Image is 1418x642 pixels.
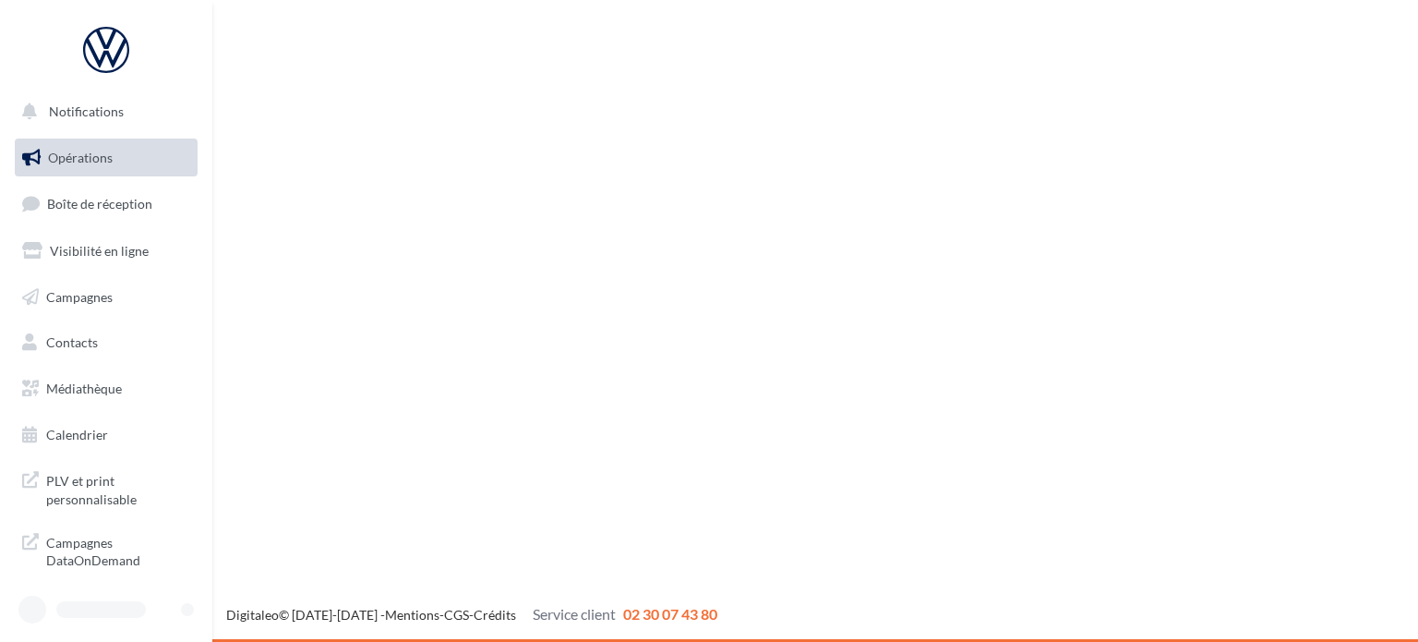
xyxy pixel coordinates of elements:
[11,323,201,362] a: Contacts
[385,607,439,623] a: Mentions
[47,196,152,212] span: Boîte de réception
[46,468,190,508] span: PLV et print personnalisable
[623,605,717,623] span: 02 30 07 43 80
[226,607,279,623] a: Digitaleo
[11,232,201,271] a: Visibilité en ligne
[49,103,124,119] span: Notifications
[11,369,201,408] a: Médiathèque
[11,278,201,317] a: Campagnes
[11,523,201,577] a: Campagnes DataOnDemand
[48,150,113,165] span: Opérations
[474,607,516,623] a: Crédits
[11,184,201,224] a: Boîte de réception
[444,607,469,623] a: CGS
[11,139,201,177] a: Opérations
[46,530,190,570] span: Campagnes DataOnDemand
[46,288,113,304] span: Campagnes
[50,243,149,259] span: Visibilité en ligne
[11,461,201,515] a: PLV et print personnalisable
[533,605,616,623] span: Service client
[11,92,194,131] button: Notifications
[11,416,201,454] a: Calendrier
[46,381,122,396] span: Médiathèque
[226,607,717,623] span: © [DATE]-[DATE] - - -
[46,427,108,442] span: Calendrier
[46,334,98,350] span: Contacts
